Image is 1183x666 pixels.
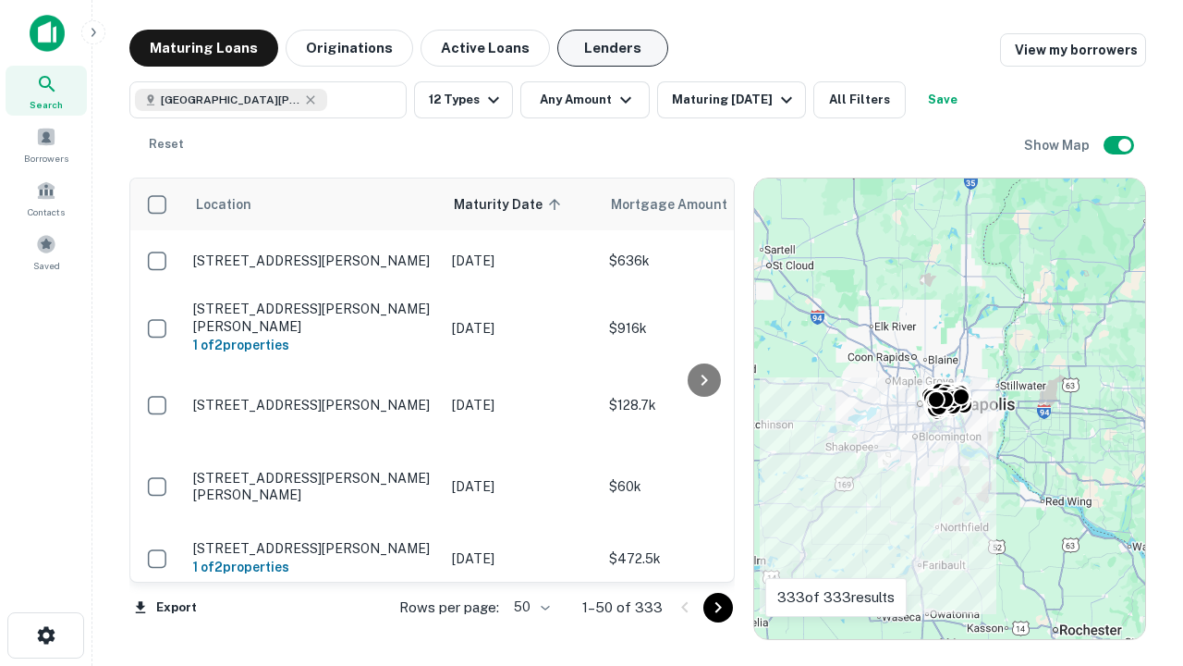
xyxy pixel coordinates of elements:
p: [DATE] [452,318,591,339]
button: Save your search to get updates of matches that match your search criteria. [913,81,972,118]
button: Reset [137,126,196,163]
th: Mortgage Amount [600,179,803,230]
span: Search [30,97,63,112]
p: $60k [609,476,794,497]
p: Rows per page: [399,597,499,619]
span: Saved [33,258,60,273]
span: [GEOGRAPHIC_DATA][PERSON_NAME], [GEOGRAPHIC_DATA], [GEOGRAPHIC_DATA] [161,92,299,108]
p: $636k [609,251,794,271]
button: Maturing [DATE] [657,81,806,118]
p: [STREET_ADDRESS][PERSON_NAME] [193,397,433,413]
button: Any Amount [520,81,650,118]
button: Go to next page [703,593,733,623]
button: Active Loans [421,30,550,67]
p: [STREET_ADDRESS][PERSON_NAME][PERSON_NAME] [193,301,433,334]
p: 333 of 333 results [777,586,895,609]
button: All Filters [813,81,906,118]
p: [DATE] [452,476,591,497]
span: Location [195,193,251,216]
p: $472.5k [609,549,794,569]
th: Location [184,179,443,230]
p: [STREET_ADDRESS][PERSON_NAME][PERSON_NAME] [193,470,433,503]
p: [STREET_ADDRESS][PERSON_NAME] [193,540,433,557]
h6: Show Map [1024,135,1092,155]
th: Maturity Date [443,179,600,230]
p: $916k [609,318,794,339]
p: [DATE] [452,251,591,271]
a: View my borrowers [1000,33,1146,67]
h6: 1 of 2 properties [193,557,433,577]
p: [DATE] [452,395,591,415]
div: 50 [506,594,553,621]
a: Contacts [6,173,87,223]
img: capitalize-icon.png [30,15,65,52]
a: Borrowers [6,119,87,169]
button: 12 Types [414,81,513,118]
button: Lenders [557,30,668,67]
p: [DATE] [452,549,591,569]
h6: 1 of 2 properties [193,335,433,355]
button: Maturing Loans [129,30,278,67]
div: 0 0 [754,179,1145,639]
p: $128.7k [609,395,794,415]
span: Contacts [28,204,65,219]
button: Export [129,594,201,622]
span: Maturity Date [454,193,567,216]
p: 1–50 of 333 [582,597,663,619]
span: Mortgage Amount [611,193,751,216]
button: Originations [286,30,413,67]
p: [STREET_ADDRESS][PERSON_NAME] [193,253,433,269]
iframe: Chat Widget [1091,518,1183,607]
div: Maturing [DATE] [672,89,798,111]
a: Search [6,66,87,116]
span: Borrowers [24,151,68,166]
a: Saved [6,227,87,277]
